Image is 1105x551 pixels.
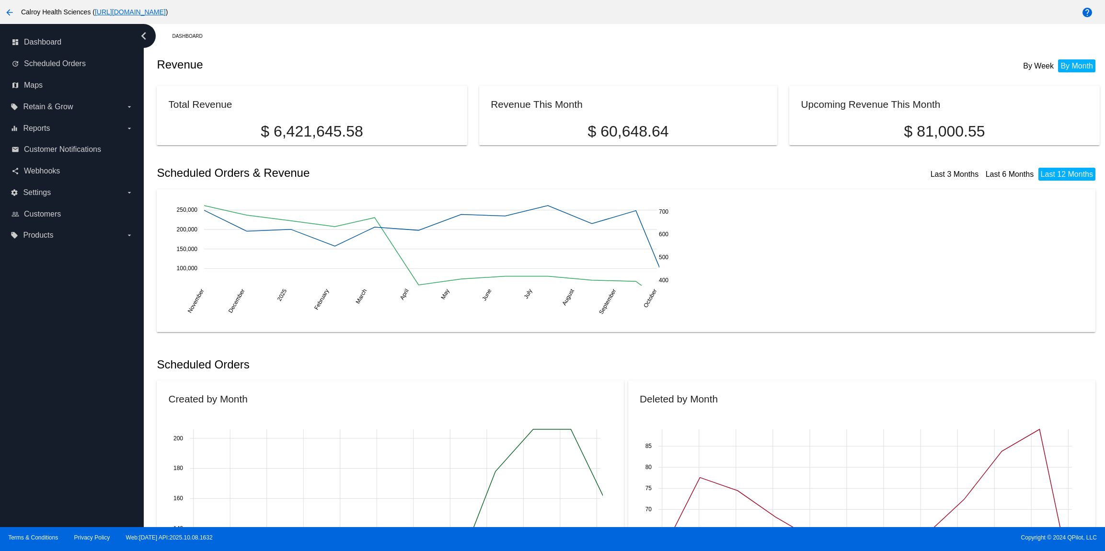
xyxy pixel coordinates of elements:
h2: Revenue [157,58,628,71]
span: Retain & Grow [23,103,73,111]
text: June [481,287,493,302]
i: dashboard [12,38,19,46]
a: people_outline Customers [12,207,133,222]
a: Last 6 Months [986,170,1034,178]
text: 2025 [276,287,288,302]
text: March [355,287,368,305]
h2: Total Revenue [168,99,232,110]
h2: Created by Month [168,393,247,404]
text: 200 [173,435,183,442]
i: chevron_left [136,28,151,44]
i: arrow_drop_down [126,189,133,196]
text: 80 [645,464,652,471]
a: update Scheduled Orders [12,56,133,71]
i: local_offer [11,103,18,111]
text: 600 [659,231,668,238]
a: Last 12 Months [1041,170,1093,178]
li: By Week [1021,59,1056,72]
p: $ 6,421,645.58 [168,123,455,140]
h2: Revenue This Month [491,99,583,110]
a: [URL][DOMAIN_NAME] [95,8,166,16]
text: February [313,287,330,311]
h2: Scheduled Orders [157,358,628,371]
h2: Deleted by Month [640,393,718,404]
span: Dashboard [24,38,61,46]
li: By Month [1058,59,1095,72]
text: 700 [659,208,668,215]
text: 400 [659,276,668,283]
i: arrow_drop_down [126,103,133,111]
i: arrow_drop_down [126,231,133,239]
text: April [399,287,410,301]
a: Privacy Policy [74,534,110,541]
text: 200,000 [177,226,198,233]
span: Copyright © 2024 QPilot, LLC [561,534,1097,541]
text: October [643,287,658,309]
span: Scheduled Orders [24,59,86,68]
i: email [12,146,19,153]
i: share [12,167,19,175]
mat-icon: help [1082,7,1093,18]
text: 70 [645,506,652,513]
span: Settings [23,188,51,197]
a: share Webhooks [12,163,133,179]
i: local_offer [11,231,18,239]
span: Customers [24,210,61,218]
text: 500 [659,254,668,261]
i: map [12,81,19,89]
span: Maps [24,81,43,90]
text: 75 [645,485,652,492]
text: 160 [173,495,183,502]
span: Webhooks [24,167,60,175]
p: $ 81,000.55 [801,123,1088,140]
text: 250,000 [177,207,198,213]
text: 100,000 [177,265,198,272]
i: settings [11,189,18,196]
text: 85 [645,443,652,449]
p: $ 60,648.64 [491,123,765,140]
text: 180 [173,465,183,472]
text: May [440,287,451,300]
span: Products [23,231,53,240]
span: Calroy Health Sciences ( ) [21,8,168,16]
text: September [598,287,618,315]
text: 140 [173,525,183,532]
a: email Customer Notifications [12,142,133,157]
text: November [186,287,206,314]
a: Last 3 Months [931,170,979,178]
i: equalizer [11,125,18,132]
text: August [561,287,576,307]
i: people_outline [12,210,19,218]
text: 150,000 [177,245,198,252]
mat-icon: arrow_back [4,7,15,18]
h2: Upcoming Revenue This Month [801,99,940,110]
i: update [12,60,19,68]
i: arrow_drop_down [126,125,133,132]
text: July [523,287,534,299]
a: Dashboard [172,29,211,44]
a: map Maps [12,78,133,93]
a: Terms & Conditions [8,534,58,541]
h2: Scheduled Orders & Revenue [157,166,628,180]
a: dashboard Dashboard [12,34,133,50]
a: Web:[DATE] API:2025.10.08.1632 [126,534,213,541]
text: December [227,287,246,314]
span: Reports [23,124,50,133]
span: Customer Notifications [24,145,101,154]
